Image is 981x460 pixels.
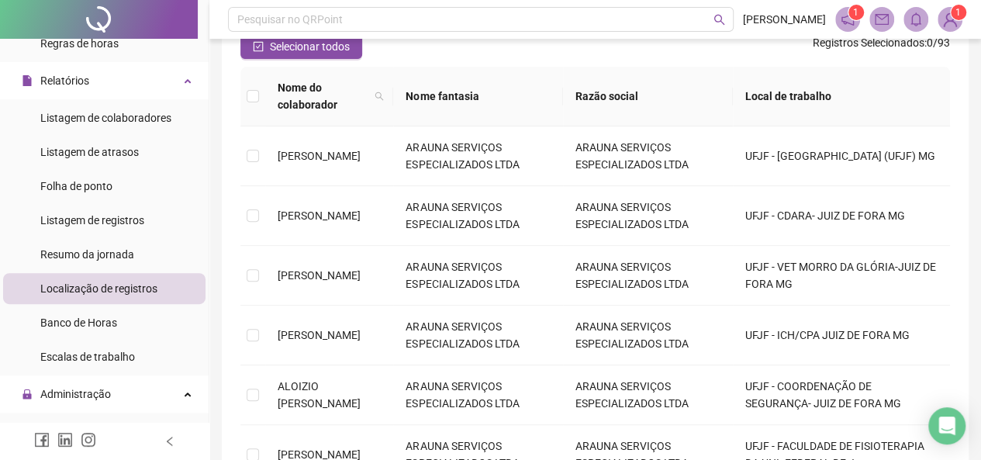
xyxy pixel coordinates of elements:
[743,11,826,28] span: [PERSON_NAME]
[393,306,563,365] td: ARAUNA SERVIÇOS ESPECIALIZADOS LTDA
[40,282,157,295] span: Localização de registros
[875,12,889,26] span: mail
[813,34,950,59] span: : 0 / 93
[278,329,361,341] span: [PERSON_NAME]
[40,351,135,363] span: Escalas de trabalho
[733,186,950,246] td: UFJF - CDARA- JUIZ DE FORA MG
[375,92,384,101] span: search
[40,74,89,87] span: Relatórios
[40,214,144,227] span: Listagem de registros
[240,34,362,59] button: Selecionar todos
[393,67,563,126] th: Nome fantasia
[371,76,387,116] span: search
[563,67,733,126] th: Razão social
[40,248,134,261] span: Resumo da jornada
[40,37,119,50] span: Regras de horas
[563,126,733,186] td: ARAUNA SERVIÇOS ESPECIALIZADOS LTDA
[563,365,733,425] td: ARAUNA SERVIÇOS ESPECIALIZADOS LTDA
[40,180,112,192] span: Folha de ponto
[938,8,962,31] img: 93547
[278,209,361,222] span: [PERSON_NAME]
[393,246,563,306] td: ARAUNA SERVIÇOS ESPECIALIZADOS LTDA
[393,126,563,186] td: ARAUNA SERVIÇOS ESPECIALIZADOS LTDA
[841,12,855,26] span: notification
[40,146,139,158] span: Listagem de atrasos
[813,36,924,49] span: Registros Selecionados
[57,432,73,448] span: linkedin
[164,436,175,447] span: left
[733,365,950,425] td: UFJF - COORDENAÇÃO DE SEGURANÇA- JUIZ DE FORA MG
[393,365,563,425] td: ARAUNA SERVIÇOS ESPECIALIZADOS LTDA
[270,38,350,55] span: Selecionar todos
[733,306,950,365] td: UFJF - ICH/CPA JUIZ DE FORA MG
[951,5,966,20] sup: Atualize o seu contato no menu Meus Dados
[22,389,33,399] span: lock
[563,246,733,306] td: ARAUNA SERVIÇOS ESPECIALIZADOS LTDA
[848,5,864,20] sup: 1
[955,7,961,18] span: 1
[40,316,117,329] span: Banco de Horas
[278,79,368,113] span: Nome do colaborador
[563,186,733,246] td: ARAUNA SERVIÇOS ESPECIALIZADOS LTDA
[40,388,111,400] span: Administração
[34,432,50,448] span: facebook
[713,14,725,26] span: search
[253,41,264,52] span: check-square
[278,380,361,410] span: ALOIZIO [PERSON_NAME]
[928,407,965,444] div: Open Intercom Messenger
[563,306,733,365] td: ARAUNA SERVIÇOS ESPECIALIZADOS LTDA
[278,150,361,162] span: [PERSON_NAME]
[733,67,950,126] th: Local de trabalho
[393,186,563,246] td: ARAUNA SERVIÇOS ESPECIALIZADOS LTDA
[40,112,171,124] span: Listagem de colaboradores
[733,246,950,306] td: UFJF - VET MORRO DA GLÓRIA-JUIZ DE FORA MG
[853,7,858,18] span: 1
[22,75,33,86] span: file
[909,12,923,26] span: bell
[278,269,361,282] span: [PERSON_NAME]
[733,126,950,186] td: UFJF - [GEOGRAPHIC_DATA] (UFJF) MG
[81,432,96,448] span: instagram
